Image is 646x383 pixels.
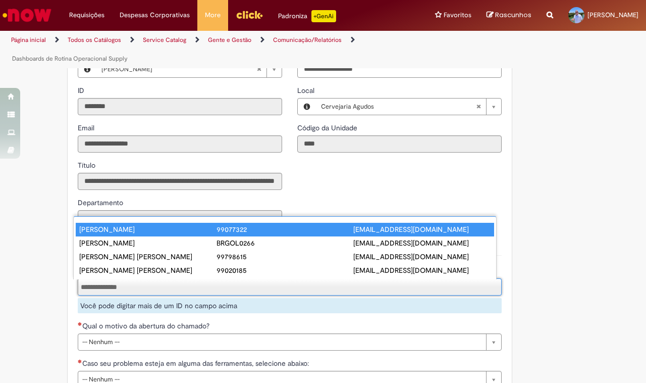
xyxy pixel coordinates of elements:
[79,265,217,275] div: [PERSON_NAME] [PERSON_NAME]
[353,238,491,248] div: [EMAIL_ADDRESS][DOMAIN_NAME]
[74,221,496,279] ul: Quem é o ID Impactado?
[217,265,354,275] div: 99020185
[353,252,491,262] div: [EMAIL_ADDRESS][DOMAIN_NAME]
[217,252,354,262] div: 99798615
[79,224,217,234] div: [PERSON_NAME]
[79,252,217,262] div: [PERSON_NAME] [PERSON_NAME]
[217,224,354,234] div: 99077322
[353,265,491,275] div: [EMAIL_ADDRESS][DOMAIN_NAME]
[79,238,217,248] div: [PERSON_NAME]
[353,224,491,234] div: [EMAIL_ADDRESS][DOMAIN_NAME]
[217,238,354,248] div: BRGOL0266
